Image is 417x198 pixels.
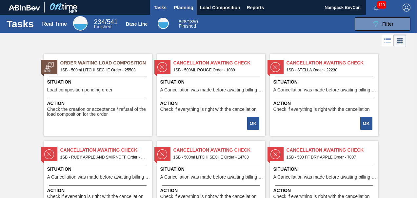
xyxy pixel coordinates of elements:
[179,19,186,24] span: 828
[200,4,240,12] span: Load Composition
[247,117,259,130] button: OK
[273,100,377,107] span: Action
[287,147,378,154] span: Cancellation Awaiting Check
[179,23,196,29] span: Finished
[174,4,193,12] span: Planning
[7,20,34,28] h1: Tasks
[157,62,167,72] img: status
[47,107,150,117] span: Check the creation or acceptance / refusal of the load composition for the order
[160,87,264,92] span: A Cancellation was made before awaiting billing stage
[361,116,373,131] div: Complete task: 2237581
[47,87,113,92] span: Load composition pending order
[248,116,260,131] div: Complete task: 2237518
[273,166,377,173] span: Situation
[44,62,54,72] img: status
[173,154,260,161] span: 1SB - 500ml LITCHI SECHE Order - 14783
[126,21,148,27] div: Base Line
[47,187,150,194] span: Action
[47,175,150,180] span: A Cancellation was made before awaiting billing stage
[179,19,198,24] span: / 1350
[160,166,264,173] span: Situation
[44,149,54,159] img: status
[60,154,147,161] span: 1SB - RUBY APPLE AND SMIRNOFF Order - 2844
[94,19,118,29] div: Real Time
[160,175,264,180] span: A Cancellation was made before awaiting billing stage
[160,100,264,107] span: Action
[73,16,88,31] div: Real Time
[160,79,264,86] span: Situation
[287,66,373,74] span: 1SB - STELLA Order - 22230
[287,60,378,66] span: Cancellation Awaiting Check
[42,21,67,27] div: Real Time
[360,117,372,130] button: OK
[47,79,150,86] span: Situation
[287,154,373,161] span: 1SB - 500 FF DRY APPLE Order - 7007
[94,18,105,25] span: 234
[270,149,280,159] img: status
[160,187,264,194] span: Action
[403,4,410,12] img: Logout
[173,60,265,66] span: Cancellation Awaiting Check
[160,107,257,112] span: Check if everything is right with the cancellation
[47,166,150,173] span: Situation
[47,100,150,107] span: Action
[394,35,406,47] div: Card Vision
[94,18,118,25] span: / 541
[94,24,111,29] span: Finished
[173,147,265,154] span: Cancellation Awaiting Check
[273,87,377,92] span: A Cancellation was made before awaiting billing stage
[60,60,152,66] span: Order Waiting Load Composition
[60,66,147,74] span: 1SB - 500ml LITCHI SECHE Order - 25503
[273,187,377,194] span: Action
[273,175,377,180] span: A Cancellation was made before awaiting billing stage
[382,35,394,47] div: List Vision
[377,1,386,9] span: 110
[273,107,370,112] span: Check if everything is right with the cancellation
[153,4,168,12] span: Tasks
[366,3,387,12] button: Notifications
[273,79,377,86] span: Situation
[382,21,393,27] span: Filter
[247,4,264,12] span: Reports
[270,62,280,72] img: status
[157,149,167,159] img: status
[9,5,40,11] img: TNhmsLtSVTkK8tSr43FrP2fwEKptu5GPRR3wAAAABJRU5ErkJggg==
[60,147,152,154] span: Cancellation Awaiting Check
[355,17,410,31] button: Filter
[179,20,198,28] div: Base Line
[158,18,169,29] div: Base Line
[173,66,260,74] span: 1SB - 500ML ROUGE Order - 1089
